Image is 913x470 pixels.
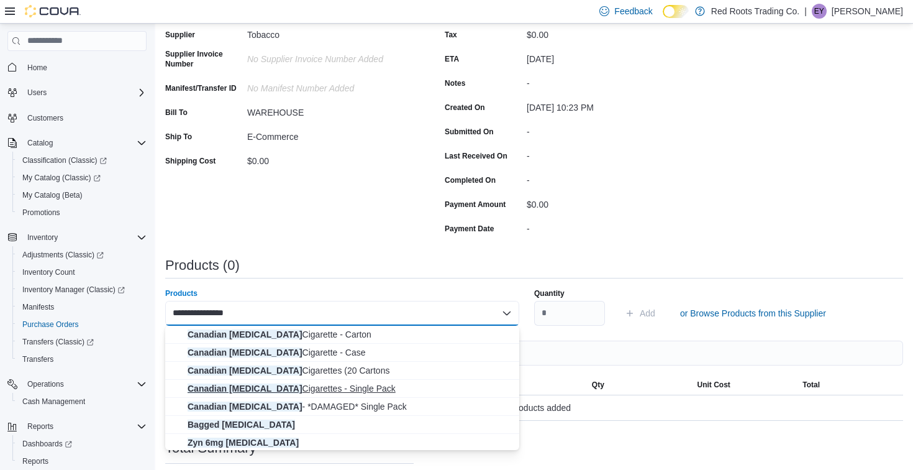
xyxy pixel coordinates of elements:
label: Payment Date [445,224,494,234]
button: Inventory [2,229,152,246]
span: or Browse Products from this Supplier [680,307,826,320]
span: Transfers [17,352,147,367]
span: Promotions [22,208,60,218]
label: Manifest/Transfer ID [165,83,237,93]
div: - [527,122,693,137]
div: [DATE] [527,49,693,64]
span: Inventory [27,233,58,242]
button: Canadian Menthol Cigarette - Carton [165,326,519,344]
a: My Catalog (Classic) [17,170,106,185]
label: Products [165,288,198,298]
button: Cash Management [12,393,152,410]
span: Classification (Classic) [17,153,147,168]
button: Canadian Menthol Cigarette - Case [165,344,519,362]
span: Manifests [17,300,147,315]
span: EY [814,4,824,19]
span: Transfers [22,354,53,364]
input: Dark Mode [663,5,689,18]
div: Eden Yohannes [812,4,827,19]
div: No Manifest Number added [247,78,414,93]
span: Reports [17,454,147,469]
label: Ship To [165,132,192,142]
label: Submitted On [445,127,494,137]
span: My Catalog (Beta) [17,188,147,203]
div: $0.00 [527,195,693,210]
div: - [527,170,693,185]
div: No Supplier Invoice Number added [247,49,414,64]
span: Cash Management [17,394,147,409]
a: Inventory Manager (Classic) [17,282,130,297]
button: Catalog [22,136,58,150]
label: Shipping Cost [165,156,216,166]
button: Canadian Menthol - *DAMAGED* Single Pack [165,398,519,416]
label: Bill To [165,108,188,118]
a: Reports [17,454,53,469]
button: Customers [2,109,152,127]
button: Reports [22,419,58,434]
div: E-Commerce [247,127,414,142]
span: Reports [22,419,147,434]
button: Close list of options [502,308,512,318]
button: Unit Cost [693,375,798,395]
span: Qty [592,380,604,390]
button: Operations [22,377,69,392]
button: Users [2,84,152,101]
span: No products added [497,400,571,415]
span: Users [27,88,47,98]
button: or Browse Products from this Supplier [675,301,831,326]
button: Canadian Menthol Cigarettes (20 Cartons [165,362,519,380]
a: Promotions [17,205,65,220]
a: My Catalog (Classic) [12,169,152,187]
span: Home [27,63,47,73]
span: Operations [27,379,64,389]
span: Operations [22,377,147,392]
span: Inventory [22,230,147,245]
span: My Catalog (Beta) [22,190,83,200]
button: Add [620,301,660,326]
span: Classification (Classic) [22,155,107,165]
div: [DATE] 10:23 PM [527,98,693,113]
a: Classification (Classic) [17,153,112,168]
span: Manifests [22,302,54,312]
span: Add [640,307,655,320]
span: Home [22,60,147,75]
span: Unit Cost [697,380,730,390]
span: Purchase Orders [17,317,147,332]
button: Unit [481,375,587,395]
span: Catalog [27,138,53,148]
label: Supplier Invoice Number [165,49,242,69]
a: Dashboards [12,435,152,453]
span: Catalog [22,136,147,150]
span: Customers [22,110,147,126]
a: My Catalog (Beta) [17,188,88,203]
div: WAREHOUSE [247,103,414,118]
a: Adjustments (Classic) [12,246,152,264]
span: Dashboards [22,439,72,449]
label: Tax [445,30,457,40]
a: Inventory Manager (Classic) [12,281,152,298]
img: Cova [25,5,81,17]
span: My Catalog (Classic) [22,173,101,183]
button: Operations [2,376,152,393]
button: Manifests [12,298,152,316]
span: Purchase Orders [22,320,79,329]
button: Zyn 6mg Menthol [165,434,519,452]
a: Inventory Count [17,265,80,280]
button: Canadian Menthol Cigarettes - Single Pack [165,380,519,398]
p: | [804,4,807,19]
p: Red Roots Trading Co. [711,4,799,19]
button: Users [22,85,52,100]
div: $0.00 [527,25,693,40]
a: Cash Management [17,394,90,409]
span: Inventory Count [22,267,75,277]
label: Quantity [534,288,565,298]
span: Reports [22,456,48,466]
span: Transfers (Classic) [17,334,147,349]
p: [PERSON_NAME] [832,4,903,19]
span: Dashboards [17,436,147,451]
button: Total [797,375,903,395]
div: - [527,219,693,234]
span: Transfers (Classic) [22,337,94,347]
label: ETA [445,54,459,64]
